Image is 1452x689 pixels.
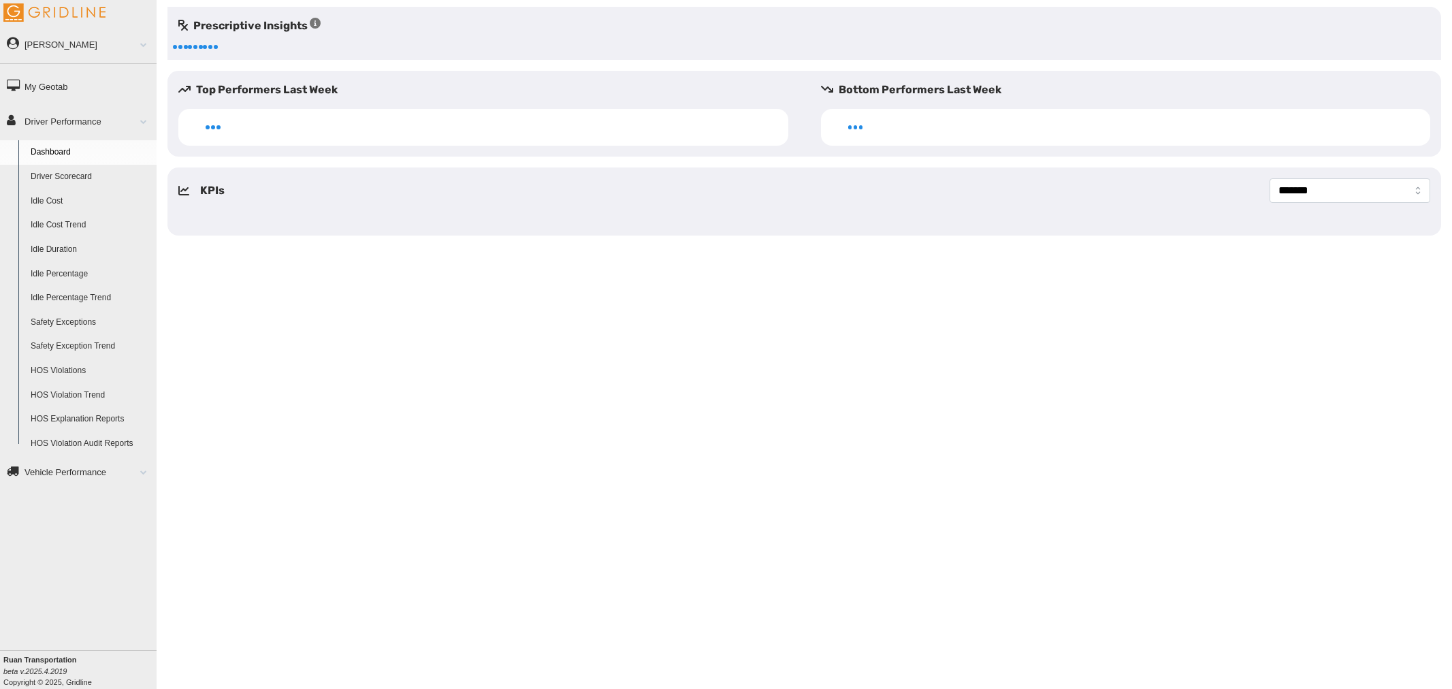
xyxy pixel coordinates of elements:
h5: Top Performers Last Week [178,82,799,98]
h5: Prescriptive Insights [178,18,321,34]
img: Gridline [3,3,106,22]
a: Safety Exceptions [25,310,157,335]
a: Idle Percentage [25,262,157,287]
a: Idle Duration [25,238,157,262]
h5: KPIs [200,182,225,199]
b: Ruan Transportation [3,656,77,664]
a: HOS Violations [25,359,157,383]
div: Copyright © 2025, Gridline [3,654,157,688]
a: Safety Exception Trend [25,334,157,359]
a: Driver Scorecard [25,165,157,189]
a: HOS Violation Audit Reports [25,432,157,456]
a: HOS Explanation Reports [25,407,157,432]
a: HOS Violation Trend [25,383,157,408]
a: Dashboard [25,140,157,165]
i: beta v.2025.4.2019 [3,667,67,675]
h5: Bottom Performers Last Week [821,82,1442,98]
a: Idle Percentage Trend [25,286,157,310]
a: Idle Cost [25,189,157,214]
a: Idle Cost Trend [25,213,157,238]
